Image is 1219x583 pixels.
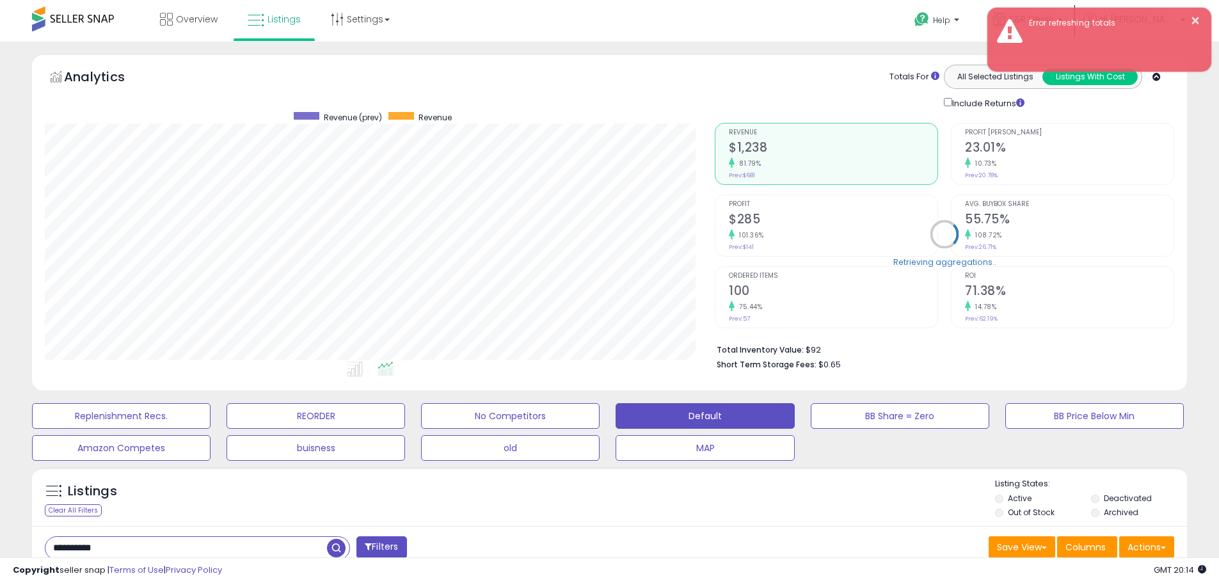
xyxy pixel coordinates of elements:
[68,483,117,500] h5: Listings
[1154,564,1206,576] span: 2025-08-13 20:14 GMT
[893,256,996,268] div: Retrieving aggregations..
[267,13,301,26] span: Listings
[1190,13,1200,29] button: ×
[1008,493,1032,504] label: Active
[904,2,972,42] a: Help
[1008,507,1055,518] label: Out of Stock
[324,112,382,123] span: Revenue (prev)
[13,564,222,577] div: seller snap | |
[889,71,939,83] div: Totals For
[1042,68,1138,85] button: Listings With Cost
[421,435,600,461] button: old
[1019,17,1202,29] div: Error refreshing totals
[1065,541,1106,554] span: Columns
[227,403,405,429] button: REORDER
[32,435,211,461] button: Amazon Competes
[995,478,1187,490] p: Listing States:
[32,403,211,429] button: Replenishment Recs.
[1057,536,1117,558] button: Columns
[109,564,164,576] a: Terms of Use
[421,403,600,429] button: No Competitors
[948,68,1043,85] button: All Selected Listings
[166,564,222,576] a: Privacy Policy
[13,564,60,576] strong: Copyright
[616,435,794,461] button: MAP
[811,403,989,429] button: BB Share = Zero
[45,504,102,516] div: Clear All Filters
[356,536,406,559] button: Filters
[1104,507,1138,518] label: Archived
[934,95,1040,110] div: Include Returns
[914,12,930,28] i: Get Help
[176,13,218,26] span: Overview
[418,112,452,123] span: Revenue
[64,68,150,89] h5: Analytics
[227,435,405,461] button: buisness
[989,536,1055,558] button: Save View
[616,403,794,429] button: Default
[1119,536,1174,558] button: Actions
[1104,493,1152,504] label: Deactivated
[933,15,950,26] span: Help
[1005,403,1184,429] button: BB Price Below Min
